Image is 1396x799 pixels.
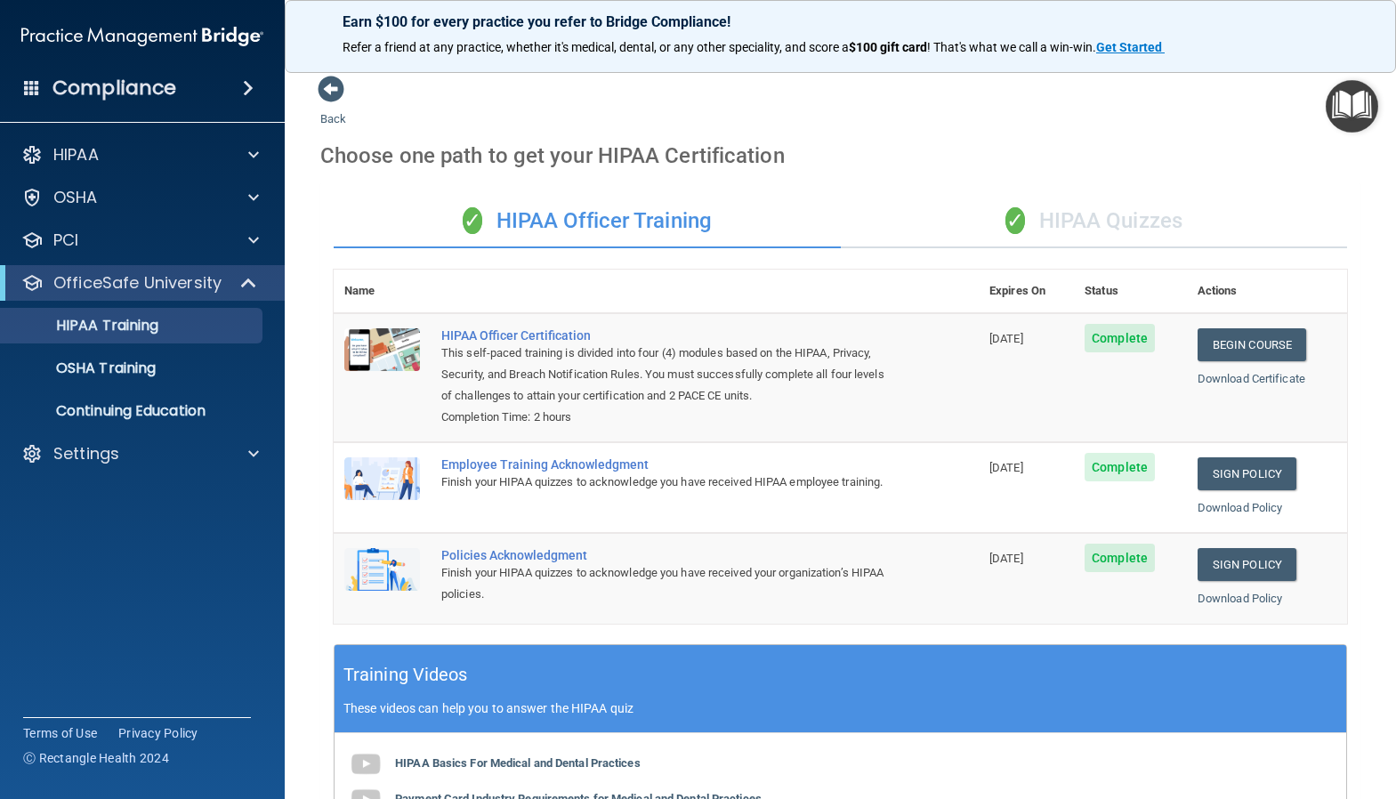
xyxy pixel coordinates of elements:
div: Finish your HIPAA quizzes to acknowledge you have received HIPAA employee training. [441,472,890,493]
p: Continuing Education [12,402,254,420]
a: PCI [21,230,259,251]
a: OSHA [21,187,259,208]
a: Begin Course [1198,328,1306,361]
a: Download Certificate [1198,372,1305,385]
div: HIPAA Officer Training [334,195,841,248]
span: ! That's what we call a win-win. [927,40,1096,54]
div: Finish your HIPAA quizzes to acknowledge you have received your organization’s HIPAA policies. [441,562,890,605]
th: Name [334,270,431,313]
span: Complete [1085,544,1155,572]
div: HIPAA Quizzes [841,195,1348,248]
span: [DATE] [989,461,1023,474]
div: Policies Acknowledgment [441,548,890,562]
div: Employee Training Acknowledgment [441,457,890,472]
a: Get Started [1096,40,1165,54]
p: OSHA Training [12,359,156,377]
p: OSHA [53,187,98,208]
a: Download Policy [1198,592,1283,605]
th: Actions [1187,270,1347,313]
span: Refer a friend at any practice, whether it's medical, dental, or any other speciality, and score a [343,40,849,54]
button: Open Resource Center [1326,80,1378,133]
th: Expires On [979,270,1074,313]
img: gray_youtube_icon.38fcd6cc.png [348,747,383,782]
a: Privacy Policy [118,724,198,742]
a: OfficeSafe University [21,272,258,294]
span: ✓ [463,207,482,234]
a: HIPAA Officer Certification [441,328,890,343]
span: [DATE] [989,332,1023,345]
span: Complete [1085,324,1155,352]
strong: $100 gift card [849,40,927,54]
th: Status [1074,270,1187,313]
div: This self-paced training is divided into four (4) modules based on the HIPAA, Privacy, Security, ... [441,343,890,407]
p: PCI [53,230,78,251]
a: Sign Policy [1198,457,1296,490]
span: Complete [1085,453,1155,481]
div: Choose one path to get your HIPAA Certification [320,130,1360,182]
img: PMB logo [21,19,263,54]
h5: Training Videos [343,659,468,690]
b: HIPAA Basics For Medical and Dental Practices [395,756,641,770]
p: Earn $100 for every practice you refer to Bridge Compliance! [343,13,1338,30]
span: ✓ [1005,207,1025,234]
a: Download Policy [1198,501,1283,514]
div: Completion Time: 2 hours [441,407,890,428]
p: OfficeSafe University [53,272,222,294]
a: Terms of Use [23,724,97,742]
p: These videos can help you to answer the HIPAA quiz [343,701,1337,715]
h4: Compliance [52,76,176,101]
a: Settings [21,443,259,464]
a: Sign Policy [1198,548,1296,581]
strong: Get Started [1096,40,1162,54]
span: [DATE] [989,552,1023,565]
a: HIPAA [21,144,259,165]
span: Ⓒ Rectangle Health 2024 [23,749,169,767]
p: HIPAA Training [12,317,158,335]
p: HIPAA [53,144,99,165]
p: Settings [53,443,119,464]
a: Back [320,91,346,125]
